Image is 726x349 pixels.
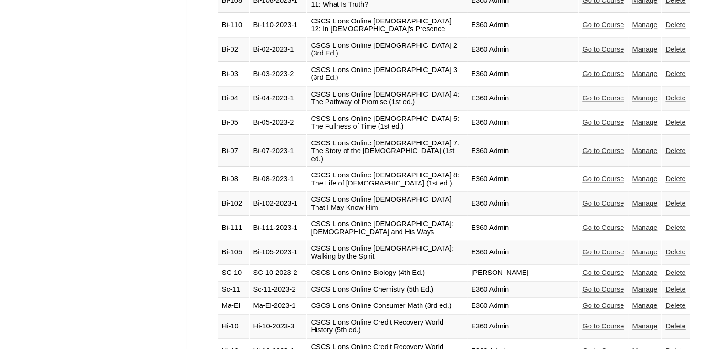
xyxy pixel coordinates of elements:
td: Bi-08 [218,167,249,191]
td: E360 Admin [467,192,578,216]
a: Manage [632,45,657,53]
a: Delete [665,269,685,276]
td: Sc-11 [218,282,249,298]
a: Delete [665,21,685,29]
a: Manage [632,70,657,77]
td: Ma-El [218,298,249,314]
a: Go to Course [582,224,624,231]
a: Manage [632,322,657,330]
td: SC-10-2023-2 [250,265,307,281]
a: Manage [632,302,657,309]
td: Bi-102 [218,192,249,216]
a: Go to Course [582,175,624,183]
td: Bi-04-2023-1 [250,87,307,110]
a: Manage [632,199,657,207]
td: E360 Admin [467,135,578,167]
td: Bi-08-2023-1 [250,167,307,191]
td: Bi-07-2023-1 [250,135,307,167]
a: Delete [665,175,685,183]
a: Go to Course [582,269,624,276]
td: Bi-105 [218,240,249,264]
a: Manage [632,224,657,231]
td: Ma-El-2023-1 [250,298,307,314]
td: Bi-03-2023-2 [250,62,307,86]
td: Bi-02 [218,38,249,62]
td: E360 Admin [467,13,578,37]
td: Bi-07 [218,135,249,167]
td: Hi-10-2023-3 [250,315,307,338]
a: Manage [632,94,657,102]
td: CSCS Lions Online [DEMOGRAPHIC_DATA] 8: The Life of [DEMOGRAPHIC_DATA] (1st ed.) [307,167,467,191]
a: Go to Course [582,302,624,309]
td: CSCS Lions Online [DEMOGRAPHIC_DATA]: Walking by the Spirit [307,240,467,264]
td: E360 Admin [467,298,578,314]
a: Delete [665,70,685,77]
a: Delete [665,45,685,53]
td: Bi-05 [218,111,249,135]
td: CSCS Lions Online [DEMOGRAPHIC_DATA] That I May Know Him [307,192,467,216]
a: Delete [665,322,685,330]
a: Delete [665,199,685,207]
a: Manage [632,285,657,293]
td: CSCS Lions Online Credit Recovery World History (5th ed.) [307,315,467,338]
a: Manage [632,248,657,256]
td: Bi-04 [218,87,249,110]
td: CSCS Lions Online Consumer Math (3rd ed.) [307,298,467,314]
td: Bi-111 [218,216,249,240]
td: E360 Admin [467,111,578,135]
a: Go to Course [582,199,624,207]
a: Delete [665,302,685,309]
td: Bi-03 [218,62,249,86]
td: Bi-02-2023-1 [250,38,307,62]
td: Hi-10 [218,315,249,338]
a: Delete [665,119,685,126]
td: CSCS Lions Online [DEMOGRAPHIC_DATA] 4: The Pathway of Promise (1st ed.) [307,87,467,110]
td: Bi-110-2023-1 [250,13,307,37]
a: Delete [665,94,685,102]
td: CSCS Lions Online Chemistry (5th Ed.) [307,282,467,298]
td: E360 Admin [467,87,578,110]
a: Delete [665,285,685,293]
a: Go to Course [582,248,624,256]
a: Go to Course [582,322,624,330]
td: E360 Admin [467,167,578,191]
a: Go to Course [582,285,624,293]
td: Bi-110 [218,13,249,37]
td: E360 Admin [467,240,578,264]
a: Manage [632,21,657,29]
td: Bi-105-2023-1 [250,240,307,264]
td: E360 Admin [467,315,578,338]
td: CSCS Lions Online [DEMOGRAPHIC_DATA] 3 (3rd Ed.) [307,62,467,86]
td: CSCS Lions Online [DEMOGRAPHIC_DATA] 7: The Story of the [DEMOGRAPHIC_DATA] (1st ed.) [307,135,467,167]
td: CSCS Lions Online [DEMOGRAPHIC_DATA] 12: In [DEMOGRAPHIC_DATA]'s Presence [307,13,467,37]
td: SC-10 [218,265,249,281]
td: Bi-111-2023-1 [250,216,307,240]
a: Manage [632,119,657,126]
td: E360 Admin [467,38,578,62]
td: Bi-102-2023-1 [250,192,307,216]
a: Manage [632,175,657,183]
a: Manage [632,147,657,154]
a: Delete [665,147,685,154]
td: E360 Admin [467,282,578,298]
a: Go to Course [582,45,624,53]
a: Delete [665,248,685,256]
a: Go to Course [582,94,624,102]
td: CSCS Lions Online Biology (4th Ed.) [307,265,467,281]
a: Go to Course [582,21,624,29]
td: Bi-05-2023-2 [250,111,307,135]
td: Sc-11-2023-2 [250,282,307,298]
td: CSCS Lions Online [DEMOGRAPHIC_DATA]: [DEMOGRAPHIC_DATA] and His Ways [307,216,467,240]
td: E360 Admin [467,216,578,240]
td: E360 Admin [467,62,578,86]
td: [PERSON_NAME] [467,265,578,281]
td: CSCS Lions Online [DEMOGRAPHIC_DATA] 2 (3rd Ed.) [307,38,467,62]
td: CSCS Lions Online [DEMOGRAPHIC_DATA] 5: The Fullness of Time (1st ed.) [307,111,467,135]
a: Manage [632,269,657,276]
a: Go to Course [582,70,624,77]
a: Delete [665,224,685,231]
a: Go to Course [582,147,624,154]
a: Go to Course [582,119,624,126]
